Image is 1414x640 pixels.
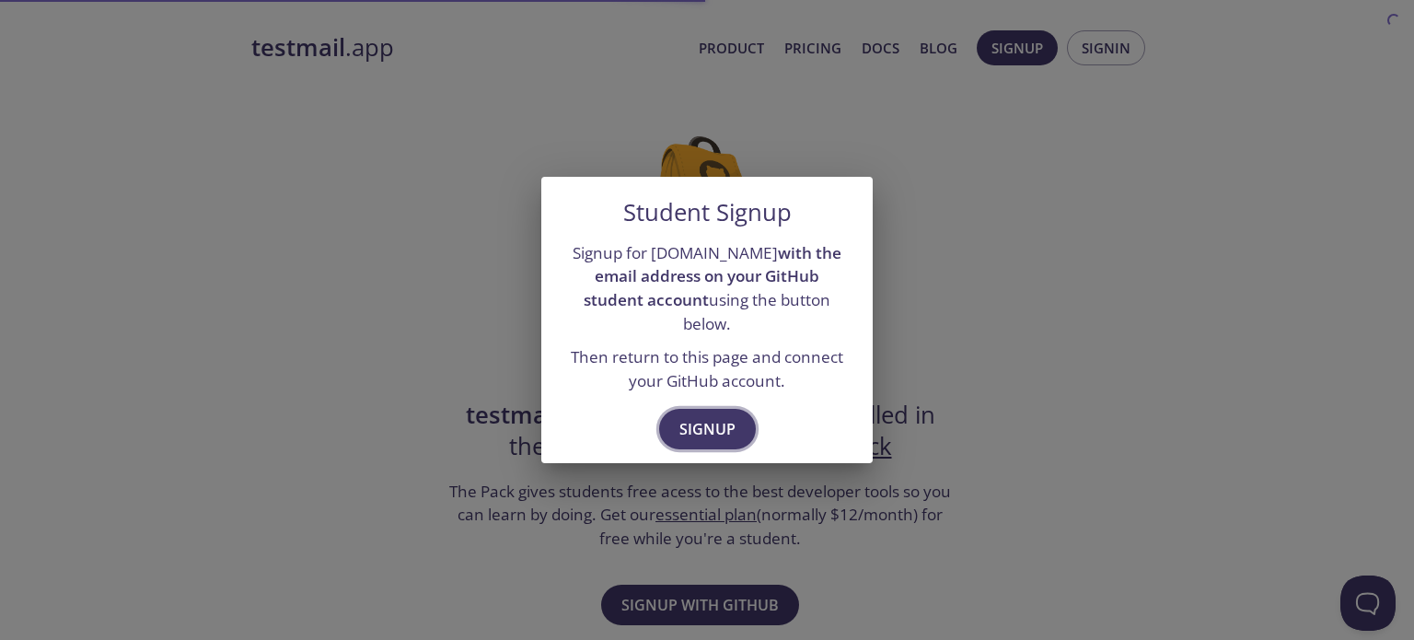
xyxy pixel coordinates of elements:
p: Then return to this page and connect your GitHub account. [563,345,851,392]
span: Signup [679,416,736,442]
p: Signup for [DOMAIN_NAME] using the button below. [563,241,851,336]
button: Signup [659,409,756,449]
h5: Student Signup [623,199,792,227]
strong: with the email address on your GitHub student account [584,242,841,310]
